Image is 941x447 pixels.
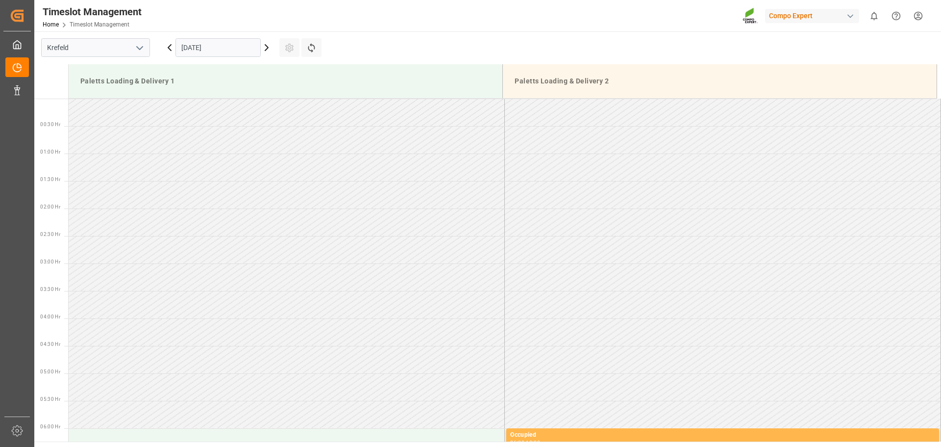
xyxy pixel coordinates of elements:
[40,204,60,210] span: 02:00 Hr
[40,149,60,155] span: 01:00 Hr
[524,440,526,445] div: -
[76,72,495,90] div: Paletts Loading & Delivery 1
[40,122,60,127] span: 00:30 Hr
[510,430,935,440] div: Occupied
[765,6,863,25] button: Compo Expert
[526,440,540,445] div: 18:00
[40,314,60,319] span: 04:00 Hr
[40,369,60,374] span: 05:00 Hr
[40,342,60,347] span: 04:30 Hr
[40,396,60,402] span: 05:30 Hr
[41,38,150,57] input: Type to search/select
[40,232,60,237] span: 02:30 Hr
[885,5,907,27] button: Help Center
[132,40,147,55] button: open menu
[765,9,859,23] div: Compo Expert
[863,5,885,27] button: show 0 new notifications
[510,440,524,445] div: 06:00
[40,177,60,182] span: 01:30 Hr
[40,259,60,264] span: 03:00 Hr
[40,424,60,429] span: 06:00 Hr
[511,72,929,90] div: Paletts Loading & Delivery 2
[43,21,59,28] a: Home
[175,38,261,57] input: DD.MM.YYYY
[43,4,142,19] div: Timeslot Management
[743,7,758,25] img: Screenshot%202023-09-29%20at%2010.02.21.png_1712312052.png
[40,287,60,292] span: 03:30 Hr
